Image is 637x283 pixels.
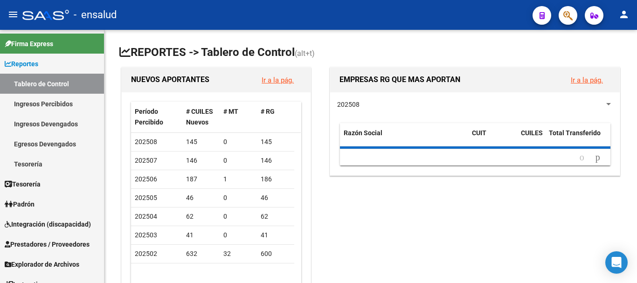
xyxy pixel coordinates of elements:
span: EMPRESAS RG QUE MAS APORTAN [339,75,460,84]
div: 46 [186,193,216,203]
span: 202503 [135,231,157,239]
div: Open Intercom Messenger [605,251,628,274]
span: CUILES [521,129,543,137]
datatable-header-cell: CUILES [517,123,545,154]
mat-icon: person [618,9,630,20]
div: 600 [261,248,291,259]
span: Prestadores / Proveedores [5,239,90,249]
div: 62 [261,211,291,222]
span: 202508 [337,101,360,108]
span: 202508 [135,138,157,145]
a: go to previous page [575,152,589,163]
span: (alt+t) [295,49,315,58]
span: # MT [223,108,238,115]
div: 0 [223,230,253,241]
div: 46 [261,193,291,203]
datatable-header-cell: # CUILES Nuevos [182,102,220,132]
span: Padrón [5,199,35,209]
span: Firma Express [5,39,53,49]
div: 632 [186,248,216,259]
div: 41 [186,230,216,241]
h1: REPORTES -> Tablero de Control [119,45,622,61]
a: Ir a la pág. [571,76,603,84]
mat-icon: menu [7,9,19,20]
div: 186 [261,174,291,185]
span: # RG [261,108,275,115]
span: Total Transferido [549,129,601,137]
span: Tesorería [5,179,41,189]
div: 1 [223,174,253,185]
datatable-header-cell: Período Percibido [131,102,182,132]
span: Integración (discapacidad) [5,219,91,229]
a: go to next page [591,152,604,163]
span: # CUILES Nuevos [186,108,213,126]
datatable-header-cell: CUIT [468,123,517,154]
div: 0 [223,137,253,147]
span: - ensalud [74,5,117,25]
span: 202504 [135,213,157,220]
span: 202505 [135,194,157,201]
div: 145 [186,137,216,147]
button: Ir a la pág. [563,71,610,89]
div: 146 [261,155,291,166]
span: NUEVOS APORTANTES [131,75,209,84]
span: Razón Social [344,129,382,137]
div: 146 [186,155,216,166]
div: 41 [261,230,291,241]
span: 202506 [135,175,157,183]
datatable-header-cell: # MT [220,102,257,132]
datatable-header-cell: # RG [257,102,294,132]
span: Explorador de Archivos [5,259,79,269]
span: 202507 [135,157,157,164]
button: Ir a la pág. [254,71,301,89]
span: 202502 [135,250,157,257]
datatable-header-cell: Total Transferido [545,123,610,154]
span: Reportes [5,59,38,69]
div: 0 [223,155,253,166]
div: 145 [261,137,291,147]
datatable-header-cell: Razón Social [340,123,468,154]
div: 0 [223,193,253,203]
div: 187 [186,174,216,185]
div: 32 [223,248,253,259]
div: 62 [186,211,216,222]
div: 0 [223,211,253,222]
span: Período Percibido [135,108,163,126]
a: Ir a la pág. [262,76,294,84]
span: CUIT [472,129,486,137]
